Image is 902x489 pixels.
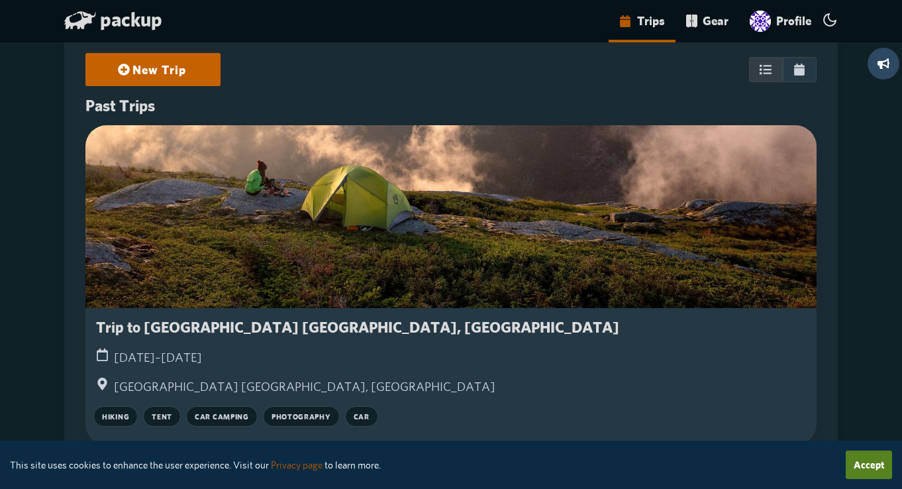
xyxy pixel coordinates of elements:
[96,319,619,336] h3: Trip to [GEOGRAPHIC_DATA] [GEOGRAPHIC_DATA], [GEOGRAPHIC_DATA]
[64,10,162,34] a: packup
[846,451,892,479] button: Accept cookies
[271,459,323,470] a: Privacy page
[750,11,771,32] img: user avatar
[354,412,370,421] small: Car
[272,412,331,421] small: Photography
[195,412,249,421] small: Car Camping
[85,97,817,115] h2: Past Trips
[10,459,381,470] small: This site uses cookies to enhance the user experience. Visit our to learn more.
[152,412,172,421] small: Tent
[96,375,806,398] div: [GEOGRAPHIC_DATA] [GEOGRAPHIC_DATA], [GEOGRAPHIC_DATA]
[96,346,806,369] div: [DATE]–[DATE]
[100,7,162,31] span: packup
[102,412,129,421] small: Hiking
[102,55,204,84] a: New Trip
